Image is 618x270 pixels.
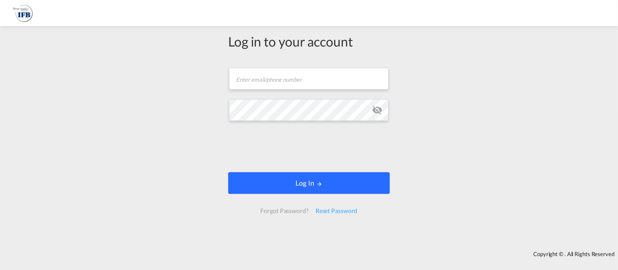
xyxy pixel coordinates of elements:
div: Log in to your account [228,32,390,50]
div: Forgot Password? [257,203,312,219]
input: Enter email/phone number [229,68,389,90]
md-icon: icon-eye-off [372,105,382,115]
button: LOGIN [228,172,390,194]
iframe: reCAPTCHA [243,130,375,163]
img: 2b726980256c11eeaa87296e05903fd5.png [13,3,33,23]
div: Reset Password [312,203,361,219]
